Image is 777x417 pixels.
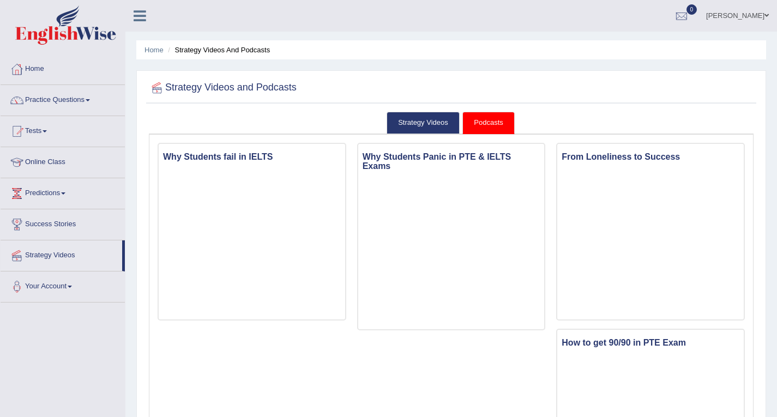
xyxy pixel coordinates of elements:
[159,149,345,165] h3: Why Students fail in IELTS
[557,149,744,165] h3: From Loneliness to Success
[1,147,125,174] a: Online Class
[165,45,270,55] li: Strategy Videos and Podcasts
[1,209,125,237] a: Success Stories
[1,85,125,112] a: Practice Questions
[1,240,122,268] a: Strategy Videos
[1,54,125,81] a: Home
[358,149,545,174] h3: Why Students Panic in PTE & IELTS Exams
[149,80,297,96] h2: Strategy Videos and Podcasts
[1,116,125,143] a: Tests
[1,178,125,206] a: Predictions
[462,112,514,134] a: Podcasts
[557,335,744,350] h3: How to get 90/90 in PTE Exam
[387,112,460,134] a: Strategy Videos
[686,4,697,15] span: 0
[144,46,164,54] a: Home
[1,271,125,299] a: Your Account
